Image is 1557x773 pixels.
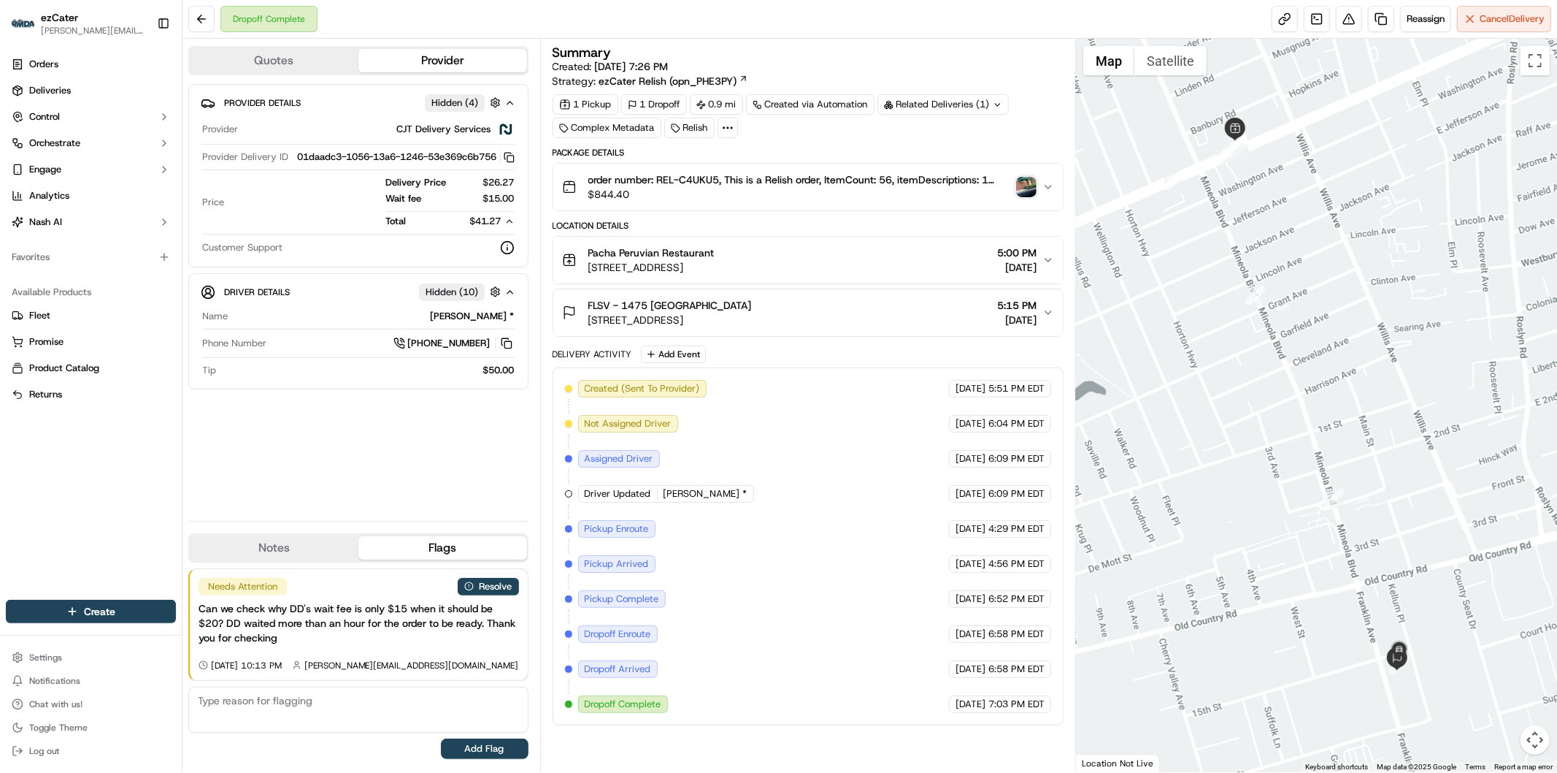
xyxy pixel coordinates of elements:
a: Report a map error [1494,763,1553,771]
span: order number: REL-C4UKU5, This is a Relish order, ItemCount: 56, itemDescriptions: 1 Anticuchos d... [588,172,1010,187]
span: $41.27 [470,215,501,227]
span: $15.00 [466,192,515,205]
div: Favorites [6,245,176,269]
span: Hidden ( 10 ) [426,286,478,299]
button: Orchestrate [6,132,176,155]
span: 4:56 PM EDT [988,557,1045,571]
span: Wait fee [386,192,464,205]
span: Nash AI [29,216,62,229]
div: 41 [1325,489,1344,508]
span: Dropoff Complete [585,698,661,711]
span: Orchestrate [29,137,80,150]
span: Settings [29,652,62,663]
button: Settings [6,647,176,668]
div: Location Details [553,220,1064,232]
button: Engage [6,158,176,181]
a: Orders [6,53,176,76]
img: nash.svg [497,121,515,138]
div: Can we check why DD's wait fee is only $15 when it should be $20? DD waited more than an hour for... [199,601,519,645]
div: $50.00 [222,364,515,377]
img: Nash [15,15,44,44]
span: Dropoff Enroute [585,628,651,641]
span: [DATE] [956,487,985,500]
span: API Documentation [138,212,234,226]
span: 7:03 PM EDT [988,698,1045,711]
span: [DATE] [997,260,1037,275]
span: [DATE] 7:26 PM [595,60,669,73]
a: Promise [12,335,170,349]
span: [DATE] [956,628,985,641]
button: Keyboard shortcuts [1305,762,1368,772]
span: Returns [29,388,62,401]
span: Pickup Arrived [585,557,649,571]
span: Price [202,196,224,209]
button: Hidden (10) [419,283,504,301]
a: [PHONE_NUMBER] [393,335,515,351]
span: $26.27 [466,176,515,189]
div: Complex Metadata [553,118,661,138]
span: 6:58 PM EDT [988,628,1045,641]
div: Needs Attention [199,578,287,595]
span: Promise [29,335,64,349]
a: Returns [12,388,170,401]
button: Show satellite imagery [1134,46,1207,75]
span: $844.40 [588,187,1010,202]
span: [PERSON_NAME][EMAIL_ADDRESS][DOMAIN_NAME] [41,25,145,37]
button: Promise [6,330,176,354]
span: Create [84,604,115,619]
button: Reassign [1400,6,1451,32]
span: Name [202,310,228,323]
button: Total$41.27 [386,215,515,228]
span: Control [29,110,60,123]
span: 5:00 PM [997,245,1037,260]
a: Open this area in Google Maps (opens a new window) [1080,753,1128,772]
span: Deliveries [29,84,71,97]
button: Add Event [641,346,706,363]
div: Created via Automation [746,94,874,115]
span: Pickup Complete [585,593,659,606]
button: Fleet [6,304,176,327]
span: 6:09 PM EDT [988,452,1045,465]
span: Driver Updated [585,487,651,500]
span: [DATE] [956,593,985,606]
span: Map data ©2025 Google [1377,763,1456,771]
span: Customer Support [202,241,282,254]
span: 6:04 PM EDT [988,417,1045,430]
button: 01daadc3-1056-13a6-1246-53e369c6b756 [297,151,515,164]
span: 6:52 PM EDT [988,593,1045,606]
div: Start new chat [50,140,239,154]
span: Reassign [1407,12,1445,26]
div: Relish [664,118,715,138]
div: Location Not Live [1076,754,1160,772]
button: order number: REL-C4UKU5, This is a Relish order, ItemCount: 56, itemDescriptions: 1 Anticuchos d... [553,164,1063,210]
div: We're available if you need us! [50,154,185,166]
span: ezCater [41,10,78,25]
div: [PERSON_NAME] * [234,310,515,323]
div: 17 [1220,139,1239,158]
button: Product Catalog [6,357,176,380]
button: photo_proof_of_delivery image [1016,177,1037,197]
div: Available Products [6,281,176,304]
div: 40 [1246,286,1265,305]
button: Notes [190,536,358,560]
button: Hidden (4) [425,94,504,112]
button: Control [6,105,176,129]
button: Show street map [1083,46,1134,75]
button: Quotes [190,49,358,72]
span: Assigned Driver [585,452,653,465]
span: Notifications [29,675,80,687]
button: Notifications [6,671,176,691]
button: FLSV - 1475 [GEOGRAPHIC_DATA][STREET_ADDRESS]5:15 PM[DATE] [553,289,1063,336]
span: Provider [202,123,238,136]
span: [PERSON_NAME] * [664,487,747,500]
span: Pickup Enroute [585,522,649,536]
span: Total [386,215,449,228]
a: Powered byPylon [103,247,177,259]
button: Chat with us! [6,694,176,715]
span: [DATE] [956,663,985,676]
button: Provider DetailsHidden (4) [201,91,516,115]
span: 6:58 PM EDT [988,663,1045,676]
div: 8 [1164,171,1183,190]
button: Log out [6,741,176,761]
button: Start new chat [248,144,266,161]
